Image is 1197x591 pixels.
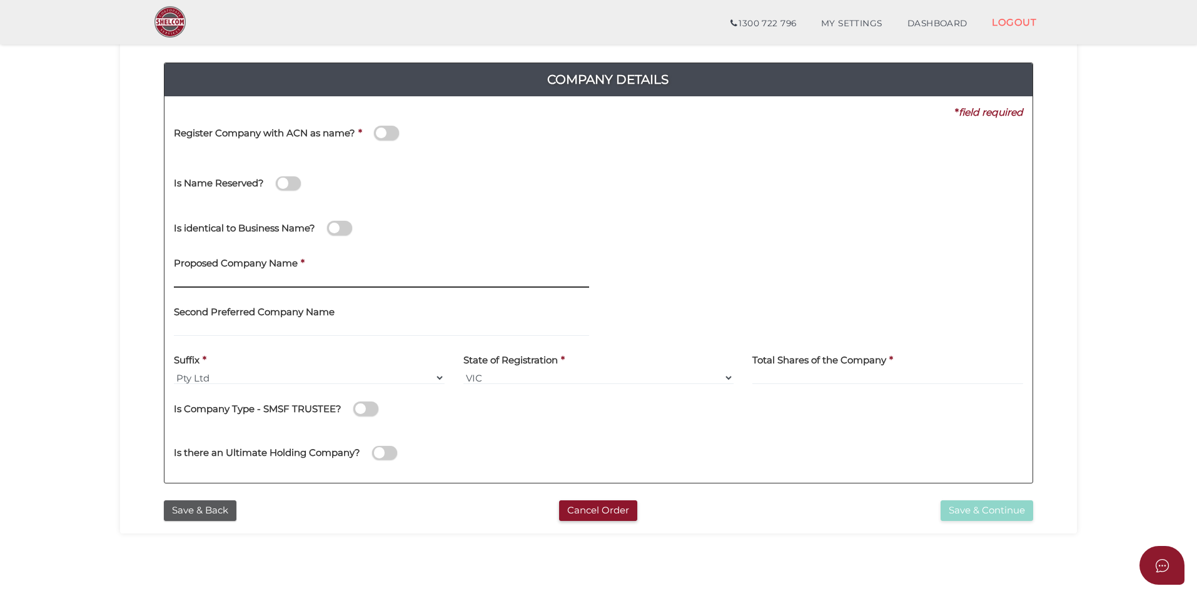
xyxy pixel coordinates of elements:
[174,404,341,415] h4: Is Company Type - SMSF TRUSTEE?
[895,11,980,36] a: DASHBOARD
[174,128,355,139] h4: Register Company with ACN as name?
[174,448,360,458] h4: Is there an Ultimate Holding Company?
[174,355,199,366] h4: Suffix
[174,258,298,269] h4: Proposed Company Name
[718,11,809,36] a: 1300 722 796
[979,9,1049,35] a: LOGOUT
[174,178,264,189] h4: Is Name Reserved?
[959,106,1023,118] i: field required
[1139,546,1184,585] button: Open asap
[164,500,236,521] button: Save & Back
[752,355,886,366] h4: Total Shares of the Company
[559,500,637,521] button: Cancel Order
[463,355,558,366] h4: State of Registration
[941,500,1033,521] button: Save & Continue
[174,69,1042,89] h4: Company Details
[174,307,335,318] h4: Second Preferred Company Name
[809,11,895,36] a: MY SETTINGS
[174,223,315,234] h4: Is identical to Business Name?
